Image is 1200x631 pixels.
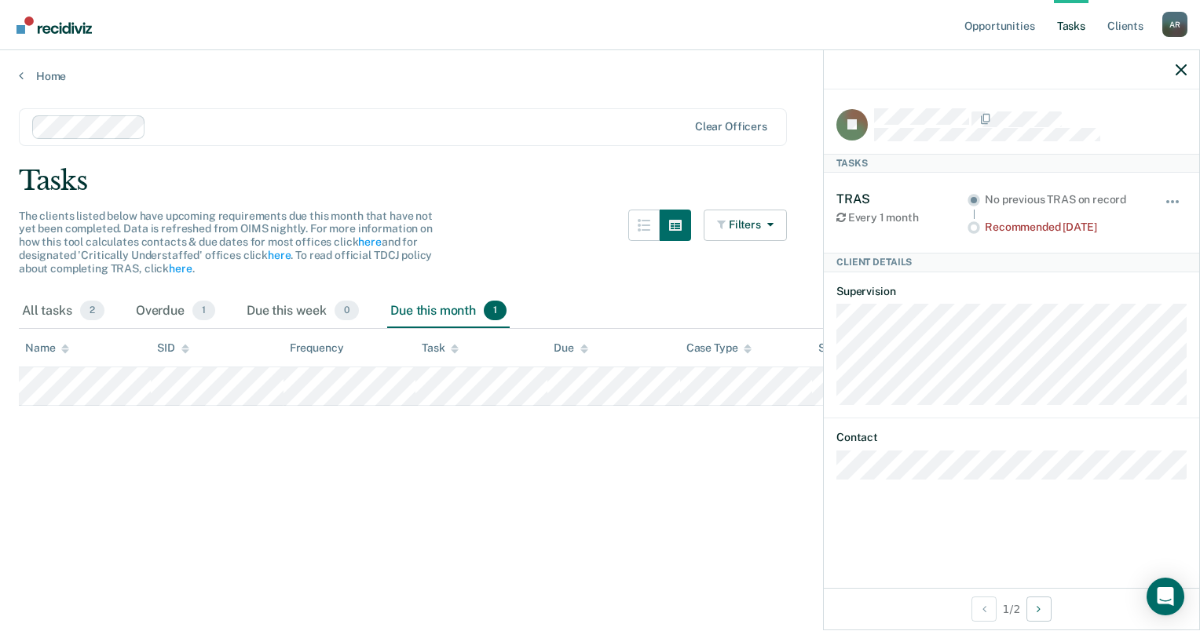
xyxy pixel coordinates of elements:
div: Client Details [824,253,1199,272]
div: Due this month [387,294,510,329]
div: 1 / 2 [824,588,1199,629]
div: Due [554,341,588,355]
div: Clear officers [695,120,767,133]
span: 2 [80,301,104,321]
div: Overdue [133,294,218,329]
div: Open Intercom Messenger [1147,578,1184,615]
button: Next Client [1026,596,1052,622]
a: here [358,235,381,248]
img: Recidiviz [16,16,92,34]
div: SID [157,341,189,355]
div: Case Type [686,341,752,355]
span: 0 [335,301,359,321]
div: Name [25,341,69,355]
div: No previous TRAS on record [985,193,1143,206]
div: Task [422,341,459,355]
div: TRAS [836,191,968,206]
div: Tasks [824,154,1199,173]
dt: Contact [836,431,1187,444]
a: here [268,249,291,261]
div: Supervision Level [818,341,921,355]
a: here [169,262,192,275]
div: Due this week [243,294,362,329]
div: Recommended [DATE] [985,221,1143,234]
button: Previous Client [971,596,997,622]
button: Profile dropdown button [1162,12,1187,37]
dt: Supervision [836,285,1187,298]
span: 1 [484,301,507,321]
div: Frequency [290,341,344,355]
button: Filters [704,210,787,241]
div: Tasks [19,165,1181,197]
div: All tasks [19,294,108,329]
a: Home [19,69,1181,83]
div: Every 1 month [836,211,968,224]
div: A R [1162,12,1187,37]
span: The clients listed below have upcoming requirements due this month that have not yet been complet... [19,210,433,275]
span: 1 [192,301,215,321]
